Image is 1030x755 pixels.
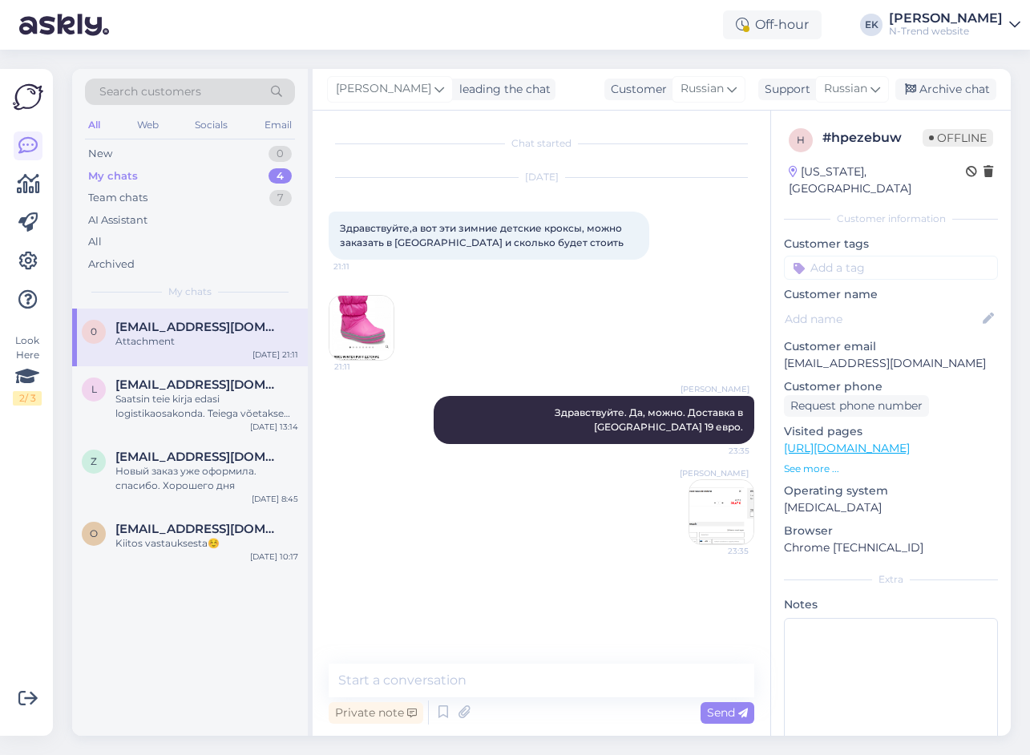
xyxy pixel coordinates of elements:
span: Здравствуйте. Да, можно. Доставка в [GEOGRAPHIC_DATA] 19 евро. [555,406,745,433]
p: Customer tags [784,236,998,252]
p: Customer name [784,286,998,303]
div: All [88,234,102,250]
p: [EMAIL_ADDRESS][DOMAIN_NAME] [784,355,998,372]
span: lukasevicairina@inbox.lv [115,377,282,392]
div: [DATE] 21:11 [252,349,298,361]
div: Customer information [784,212,998,226]
div: Extra [784,572,998,587]
div: AI Assistant [88,212,147,228]
div: Archived [88,256,135,273]
div: [DATE] 13:14 [250,421,298,433]
div: Web [134,115,162,135]
p: Operating system [784,482,998,499]
p: Customer phone [784,378,998,395]
p: Browser [784,523,998,539]
div: New [88,146,112,162]
span: Send [707,705,748,720]
span: 0 [91,325,97,337]
img: Attachment [689,480,753,544]
img: Attachment [329,296,394,360]
div: Attachment [115,334,298,349]
div: Off-hour [723,10,822,39]
span: Здравствуйте,а вот эти зимние детские кроксы, можно заказать в [GEOGRAPHIC_DATA] и сколько будет ... [340,222,624,248]
span: [PERSON_NAME] [336,80,431,98]
span: o [90,527,98,539]
span: [PERSON_NAME] [681,383,749,395]
div: EK [860,14,883,36]
p: Visited pages [784,423,998,440]
span: [PERSON_NAME] [680,467,749,479]
span: 0669236575a@gmail.com [115,320,282,334]
span: Russian [824,80,867,98]
div: Kiitos vastauksesta☺️ [115,536,298,551]
div: # hpezebuw [822,128,923,147]
div: Look Here [13,333,42,406]
div: Saatsin teie kirja edasi logistikaosakonda. Teiega võetakse ühendust. [115,392,298,421]
div: 0 [269,146,292,162]
div: Chat started [329,136,754,151]
div: [DATE] 8:45 [252,493,298,505]
span: outijaanakorkiakoski@gmail.com [115,522,282,536]
div: Archive chat [895,79,996,100]
span: Russian [681,80,724,98]
p: See more ... [784,462,998,476]
div: N-Trend website [889,25,1003,38]
div: 2 / 3 [13,391,42,406]
span: z [91,455,97,467]
span: Search customers [99,83,201,100]
img: Askly Logo [13,82,43,112]
input: Add name [785,310,980,328]
span: 21:11 [334,361,394,373]
div: 4 [269,168,292,184]
p: Notes [784,596,998,613]
div: Request phone number [784,395,929,417]
div: [US_STATE], [GEOGRAPHIC_DATA] [789,164,966,197]
div: My chats [88,168,138,184]
p: Customer email [784,338,998,355]
div: Support [758,81,810,98]
p: [MEDICAL_DATA] [784,499,998,516]
div: All [85,115,103,135]
span: Offline [923,129,993,147]
span: l [91,383,97,395]
div: Customer [604,81,667,98]
div: [PERSON_NAME] [889,12,1003,25]
a: [URL][DOMAIN_NAME] [784,441,910,455]
span: My chats [168,285,212,299]
div: Private note [329,702,423,724]
span: 23:35 [689,545,749,557]
div: Новый заказ уже оформила. спасибо. Хорошего дня [115,464,298,493]
div: leading the chat [453,81,551,98]
a: [PERSON_NAME]N-Trend website [889,12,1020,38]
div: [DATE] [329,170,754,184]
span: 21:11 [333,260,394,273]
p: Chrome [TECHNICAL_ID] [784,539,998,556]
input: Add a tag [784,256,998,280]
div: 7 [269,190,292,206]
div: Socials [192,115,231,135]
div: [DATE] 10:17 [250,551,298,563]
span: zuu1@bk.ru [115,450,282,464]
span: 23:35 [689,445,749,457]
div: Email [261,115,295,135]
span: h [797,134,805,146]
div: Team chats [88,190,147,206]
